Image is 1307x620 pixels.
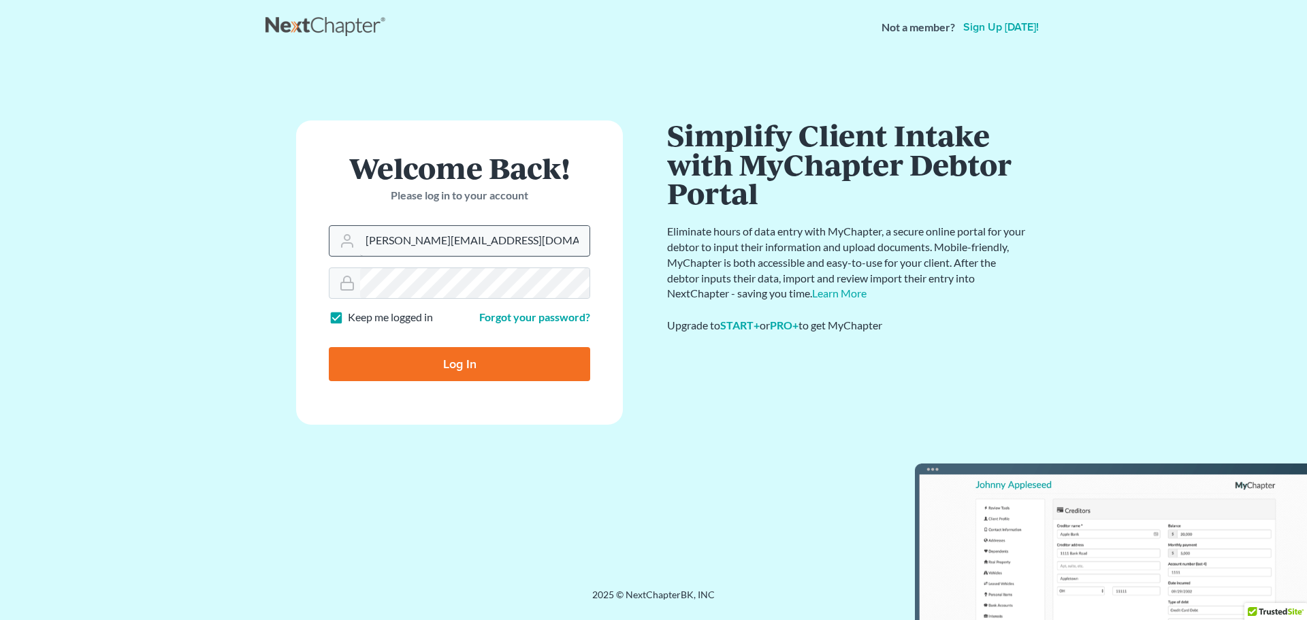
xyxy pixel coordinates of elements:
[348,310,433,325] label: Keep me logged in
[329,347,590,381] input: Log In
[667,120,1028,208] h1: Simplify Client Intake with MyChapter Debtor Portal
[265,588,1042,613] div: 2025 © NextChapterBK, INC
[667,318,1028,333] div: Upgrade to or to get MyChapter
[667,224,1028,301] p: Eliminate hours of data entry with MyChapter, a secure online portal for your debtor to input the...
[329,188,590,203] p: Please log in to your account
[882,20,955,35] strong: Not a member?
[479,310,590,323] a: Forgot your password?
[720,319,760,331] a: START+
[961,22,1042,33] a: Sign up [DATE]!
[329,153,590,182] h1: Welcome Back!
[812,287,867,299] a: Learn More
[360,226,590,256] input: Email Address
[770,319,798,331] a: PRO+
